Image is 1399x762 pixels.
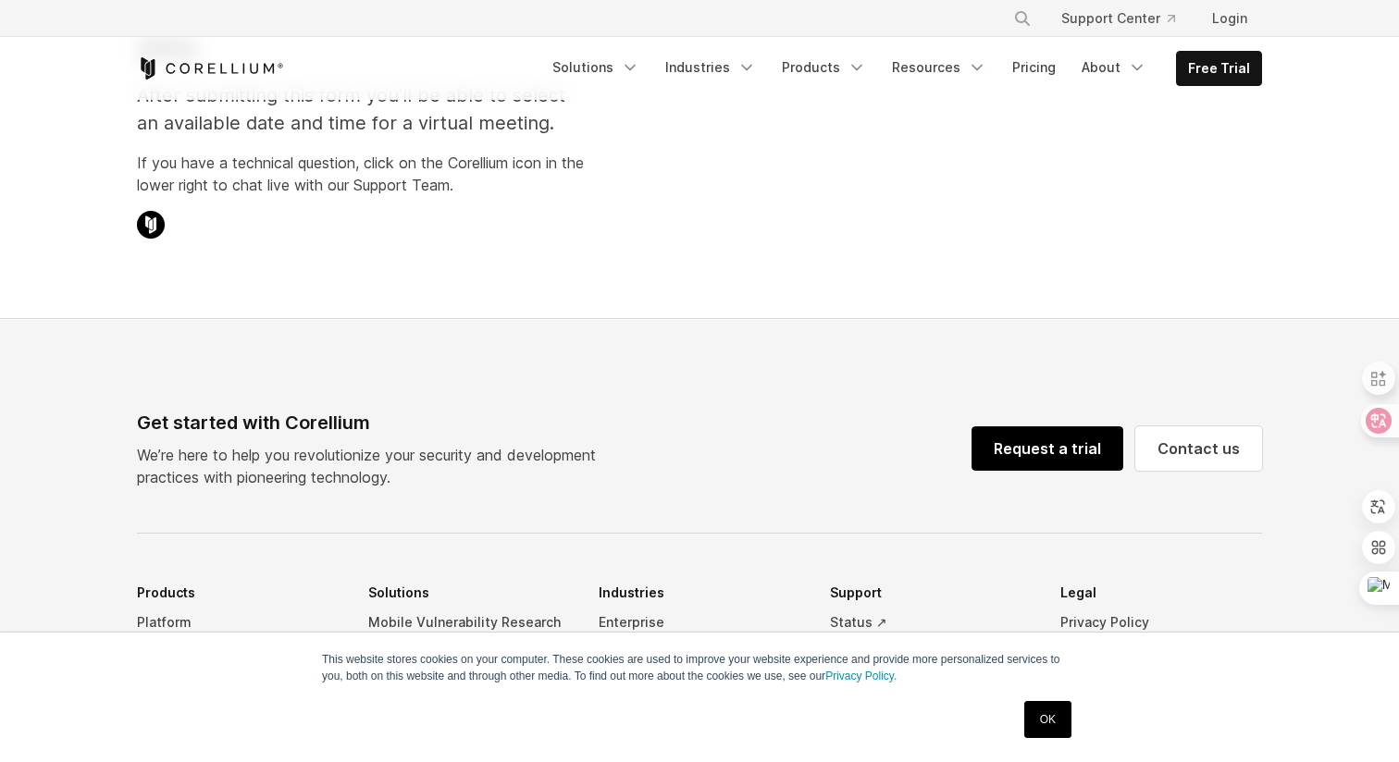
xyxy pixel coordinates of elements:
a: Support Center [1046,2,1190,35]
a: Products [771,51,877,84]
a: Pricing [1001,51,1067,84]
div: Get started with Corellium [137,409,611,436]
p: After submitting this form you'll be able to select an available date and time for a virtual meet... [137,81,584,137]
button: Search [1006,2,1039,35]
a: Status ↗ [830,608,1032,637]
p: This website stores cookies on your computer. These cookies are used to improve your website expe... [322,651,1077,684]
a: Contact us [1135,426,1262,471]
p: We’re here to help you revolutionize your security and development practices with pioneering tech... [137,444,611,488]
a: Industries [654,51,767,84]
p: If you have a technical question, click on the Corellium icon in the lower right to chat live wit... [137,152,584,196]
a: Login [1197,2,1262,35]
div: Navigation Menu [991,2,1262,35]
a: Solutions [541,51,650,84]
a: Request a trial [972,426,1123,471]
img: Corellium Chat Icon [137,211,165,239]
a: OK [1024,701,1071,738]
a: About [1071,51,1158,84]
div: Navigation Menu [541,51,1262,86]
a: Privacy Policy [1060,608,1262,637]
a: Resources [881,51,997,84]
a: Corellium Home [137,57,284,80]
a: Platform [137,608,339,637]
a: Mobile Vulnerability Research [368,608,570,637]
a: Privacy Policy. [825,670,897,682]
a: Enterprise [599,608,800,637]
a: Free Trial [1177,52,1261,85]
